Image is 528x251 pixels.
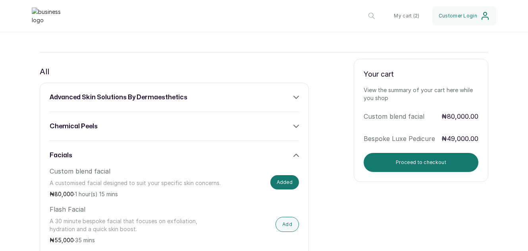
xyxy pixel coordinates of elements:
span: 55,000 [54,237,74,243]
p: Custom blend facial [50,166,224,176]
p: A 30 minute bespoke facial that focuses on exfoliation, hydration and a quick skin boost. [50,217,224,233]
p: ₦49,000.00 [441,134,478,143]
img: business logo [32,8,64,24]
p: Flash Facial [50,205,224,214]
span: 1 hour(s) 15 mins [75,191,118,197]
h3: chemical peels [50,122,98,131]
button: Proceed to checkout [364,153,478,172]
p: All [40,65,49,78]
button: My cart (2) [387,6,426,25]
button: Added [270,175,299,189]
p: A customised facial designed to suit your specific skin concerns. [50,179,224,187]
button: Customer Login [432,6,496,25]
button: Add [276,217,299,232]
p: Custom blend facial [364,112,441,121]
span: Customer Login [439,13,477,19]
p: ₦ · [50,236,224,244]
h3: advanced skin solutions by dermaesthetics [50,93,187,102]
span: 80,000 [54,191,74,197]
p: ₦80,000.00 [441,112,478,121]
p: Your cart [364,69,478,80]
p: Bespoke Luxe Pedicure [364,134,441,143]
p: View the summary of your cart here while you shop [364,86,478,102]
p: ₦ · [50,190,224,198]
span: 35 mins [75,237,95,243]
h3: facials [50,151,72,160]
